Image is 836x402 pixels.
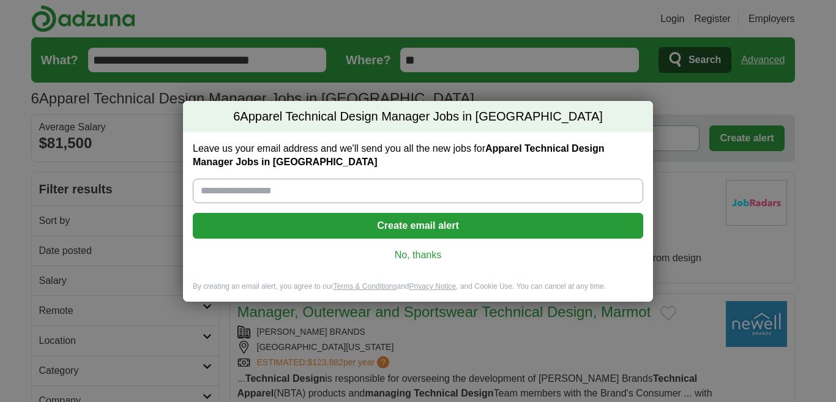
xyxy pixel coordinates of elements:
a: No, thanks [203,248,633,262]
label: Leave us your email address and we'll send you all the new jobs for [193,142,643,169]
h2: Apparel Technical Design Manager Jobs in [GEOGRAPHIC_DATA] [183,101,653,133]
button: Create email alert [193,213,643,239]
div: By creating an email alert, you agree to our and , and Cookie Use. You can cancel at any time. [183,281,653,302]
span: 6 [233,108,240,125]
a: Privacy Notice [409,282,457,291]
a: Terms & Conditions [333,282,397,291]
